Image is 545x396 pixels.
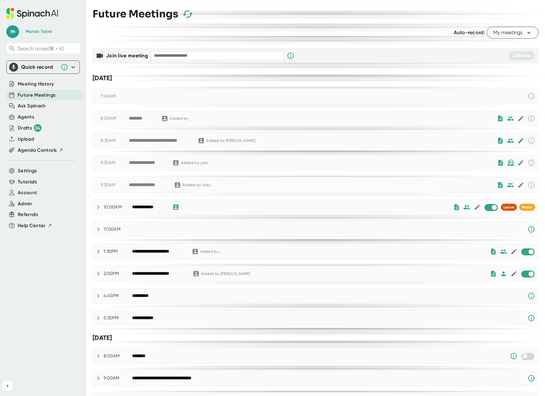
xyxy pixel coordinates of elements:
[93,74,539,82] div: [DATE]
[507,160,514,166] img: internal-only.bf9814430b306fe8849ed4717edd4846.svg
[18,147,57,154] span: Agenda Controls
[206,138,255,143] div: Added by [PERSON_NAME]
[6,25,19,38] span: m
[18,92,55,99] button: Future Meetings
[528,292,535,300] svg: Spinach requires a video conference link.
[93,89,538,104] div: 7:00AM
[21,64,57,70] div: Quick record
[100,138,129,144] div: 8:30AM
[3,381,13,391] button: Collapse sidebar
[487,27,539,39] button: My meetings
[493,29,532,36] span: My meetings
[18,211,38,218] button: Referrals
[501,204,517,211] button: Leave
[93,334,539,342] div: [DATE]
[18,124,42,132] button: Drafts 84
[528,374,535,382] svg: Spinach requires a video conference link.
[100,160,129,166] div: 9:30AM
[181,161,209,165] div: Added by yoni
[18,189,37,196] button: Account
[528,159,535,167] svg: This event has already passed
[104,227,132,232] div: 11:00AM
[18,200,32,208] button: Admin
[528,181,535,189] svg: This event has already passed
[17,46,79,52] span: Search notes (⌘ + K)
[528,314,535,322] svg: Spinach requires a video conference link.
[104,204,132,210] div: 10:00AM
[104,293,132,299] div: 4:45PM
[200,249,229,254] div: Added by _
[18,178,37,186] button: Tutorials
[528,226,535,233] svg: Spinach requires a video conference link.
[18,167,37,175] button: Settings
[522,205,533,209] span: Rejoin
[528,115,535,122] svg: This event has already passed
[18,222,52,229] button: Help Center
[528,137,535,144] svg: This event has already passed
[104,375,132,381] div: 9:00AM
[201,271,250,276] div: Added by [PERSON_NAME]
[93,8,178,20] h3: Future Meetings
[26,29,52,35] div: Matan Talmi
[509,51,535,60] button: Join now
[454,29,485,35] span: Auto-record:
[519,204,535,211] button: Rejoin
[503,205,514,209] span: Leave
[106,53,148,59] b: Join live meeting
[104,249,132,254] div: 1:30PM
[104,315,132,321] div: 5:30PM
[104,271,132,277] div: 2:00PM
[18,222,46,229] span: Help Center
[104,353,132,359] div: 8:00AM
[18,147,63,154] button: Agenda Controls
[528,93,535,100] svg: This event has already passed
[18,102,46,110] button: Ask Spinach
[18,113,34,121] button: Agents
[100,182,129,188] div: 9:30AM
[100,116,129,121] div: 8:00AM
[18,124,42,132] div: Drafts
[513,53,531,58] span: Join now
[100,93,129,99] div: 7:00AM
[93,222,538,237] div: 11:00AM
[18,136,34,143] button: Upload
[34,124,42,132] div: 84
[183,183,211,188] div: Added by Yoav
[9,61,77,73] div: Quick record
[170,116,198,121] div: Added by _
[18,80,54,88] button: Meeting History
[510,352,517,360] svg: Someone has manually disabled Spinach from this meeting.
